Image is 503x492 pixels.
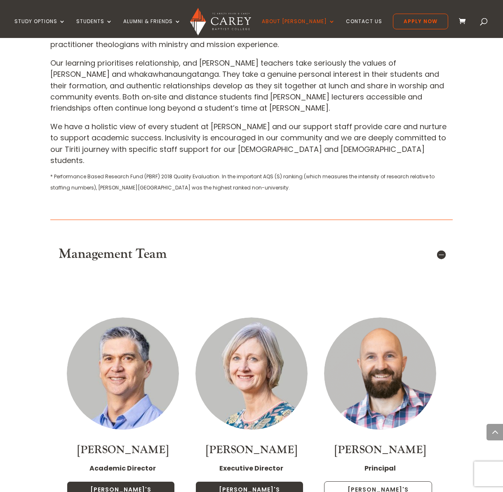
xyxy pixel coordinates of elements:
a: [PERSON_NAME] [77,443,169,457]
h5: Management Team [59,246,444,262]
a: Students [76,19,113,38]
strong: Principal [364,464,396,473]
p: * Performance Based Research Fund (PBRF) 2018 Quality Evaluation. In the important AQS (S) rankin... [50,171,453,193]
a: [PERSON_NAME] [206,443,297,457]
a: Alumni & Friends [123,19,181,38]
img: Rob Ayres_300x300 [67,317,179,430]
img: Paul Jones (300 x 300px) [324,317,436,430]
span: We have a holistic view of every student at [PERSON_NAME] and our support staff provide care and ... [50,121,447,166]
img: Staff Thumbnail - Chris Berry [195,317,308,430]
a: Contact Us [346,19,382,38]
a: [PERSON_NAME] [334,443,426,457]
strong: Academic Director [89,464,156,473]
p: Our learning prioritises relationship, and [PERSON_NAME] teachers take seriously the values of [P... [50,57,453,121]
a: About [PERSON_NAME] [262,19,335,38]
a: Apply Now [393,14,448,29]
img: Carey Baptist College [190,8,251,35]
a: Study Options [14,19,66,38]
strong: Executive Director [219,464,283,473]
